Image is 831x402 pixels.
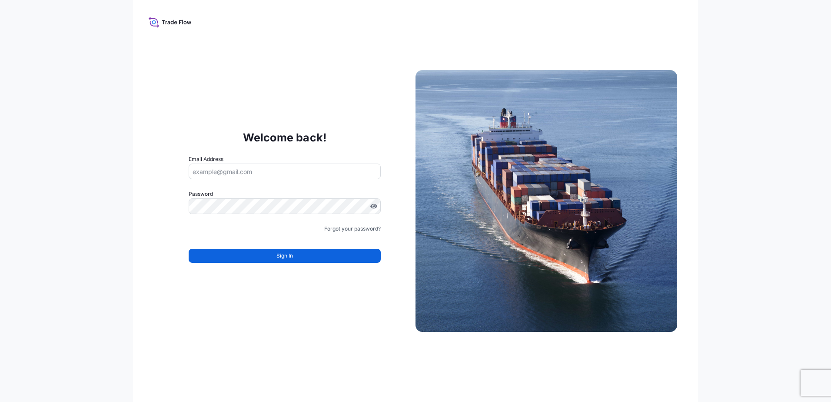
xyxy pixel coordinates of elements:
button: Show password [370,203,377,210]
img: Ship illustration [415,70,677,332]
a: Forgot your password? [324,224,381,233]
span: Sign In [276,251,293,260]
p: Welcome back! [243,131,327,144]
label: Password [189,190,381,198]
label: Email Address [189,155,223,164]
button: Sign In [189,249,381,263]
input: example@gmail.com [189,164,381,179]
